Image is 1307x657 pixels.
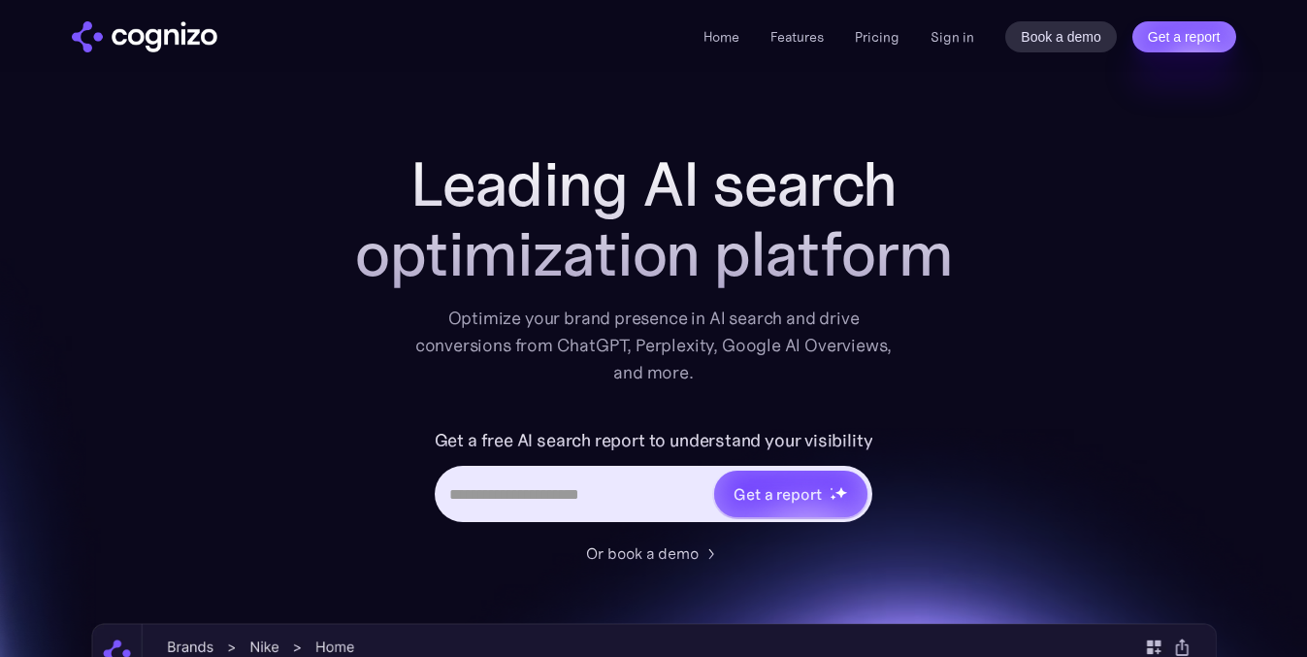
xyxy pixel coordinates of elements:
div: Or book a demo [586,542,699,565]
h1: Leading AI search optimization platform [266,149,1042,289]
a: Features [770,28,824,46]
a: Pricing [855,28,899,46]
label: Get a free AI search report to understand your visibility [435,425,873,456]
a: Book a demo [1005,21,1117,52]
a: Home [703,28,739,46]
img: star [830,487,833,490]
a: home [72,21,217,52]
form: Hero URL Input Form [435,425,873,532]
img: star [830,494,836,501]
img: cognizo logo [72,21,217,52]
a: Get a report [1132,21,1236,52]
a: Or book a demo [586,542,722,565]
img: star [834,486,847,499]
a: Get a reportstarstarstar [712,469,869,519]
a: Sign in [931,25,974,49]
div: Optimize your brand presence in AI search and drive conversions from ChatGPT, Perplexity, Google ... [415,305,893,386]
div: Get a report [734,482,821,506]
